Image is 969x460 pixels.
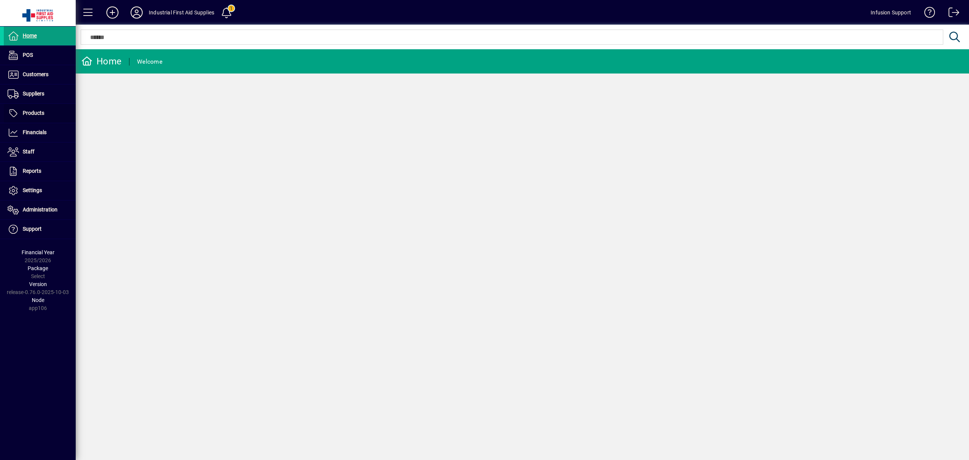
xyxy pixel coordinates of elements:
[23,91,44,97] span: Suppliers
[23,110,44,116] span: Products
[100,6,125,19] button: Add
[4,220,76,239] a: Support
[149,6,214,19] div: Industrial First Aid Supplies
[29,281,47,287] span: Version
[23,33,37,39] span: Home
[4,162,76,181] a: Reports
[4,46,76,65] a: POS
[23,149,34,155] span: Staff
[23,187,42,193] span: Settings
[23,207,58,213] span: Administration
[32,297,44,303] span: Node
[919,2,935,26] a: Knowledge Base
[23,52,33,58] span: POS
[943,2,960,26] a: Logout
[4,200,76,219] a: Administration
[871,6,911,19] div: Infusion Support
[81,55,122,67] div: Home
[22,249,55,255] span: Financial Year
[4,104,76,123] a: Products
[4,181,76,200] a: Settings
[4,123,76,142] a: Financials
[4,84,76,103] a: Suppliers
[23,129,47,135] span: Financials
[4,65,76,84] a: Customers
[137,56,162,68] div: Welcome
[23,168,41,174] span: Reports
[4,142,76,161] a: Staff
[23,71,48,77] span: Customers
[23,226,42,232] span: Support
[28,265,48,271] span: Package
[125,6,149,19] button: Profile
